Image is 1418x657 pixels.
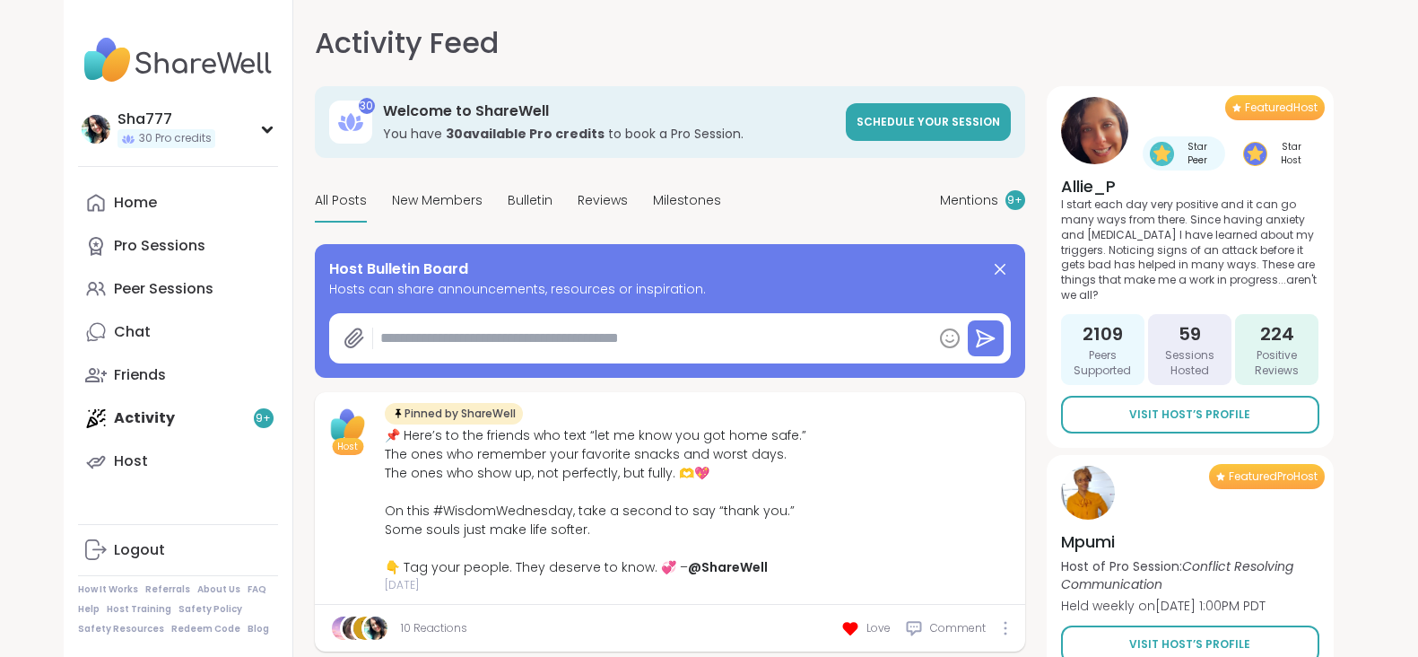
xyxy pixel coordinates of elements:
a: About Us [197,583,240,596]
h4: Allie_P [1061,175,1319,197]
img: Star Host [1243,142,1267,166]
span: Visit Host’s Profile [1129,407,1250,423]
img: CharIotte [332,617,355,640]
span: Comment [930,620,986,636]
img: ShareWell Nav Logo [78,29,278,92]
span: Star Host [1271,140,1312,167]
span: [DATE] [385,577,806,593]
img: Sha777 [364,617,387,640]
a: Referrals [145,583,190,596]
div: 30 [359,98,375,114]
span: Bulletin [508,191,552,210]
span: 2109 [1083,321,1123,346]
span: Mentions [940,191,998,210]
p: Held weekly on [DATE] 1:00PM PDT [1061,597,1319,615]
div: Pinned by ShareWell [385,403,523,425]
span: New Members [392,191,483,210]
span: Milestones [653,191,721,210]
div: Friends [114,365,166,385]
a: Help [78,603,100,616]
a: Safety Resources [78,623,164,635]
img: laurarose [343,617,366,640]
a: Chat [78,311,278,354]
a: Peer Sessions [78,267,278,311]
h4: Mpumi [1061,530,1319,553]
img: Sha777 [82,115,110,144]
a: Pro Sessions [78,224,278,267]
div: Host [114,451,148,471]
span: 30 Pro credits [139,131,212,146]
span: Visit Host’s Profile [1129,636,1250,653]
span: Featured Host [1245,101,1318,115]
a: Safety Policy [178,603,242,616]
a: Redeem Code [171,623,240,635]
i: Conflict Resolving Communication [1061,557,1293,593]
span: 9 + [1007,193,1022,208]
h3: Welcome to ShareWell [383,101,835,121]
span: Host Bulletin Board [329,258,468,280]
div: Chat [114,322,151,342]
span: Reviews [578,191,628,210]
img: Star Peer [1150,142,1174,166]
span: R [361,617,370,640]
span: Schedule your session [857,114,1000,129]
p: Host of Pro Session: [1061,557,1319,593]
a: Blog [248,623,269,635]
div: Home [114,193,157,213]
span: All Posts [315,191,367,210]
span: Host [337,440,358,453]
a: Host [78,440,278,483]
span: Star Peer [1178,140,1218,167]
a: Schedule your session [846,103,1011,141]
div: Pro Sessions [114,236,205,256]
a: How It Works [78,583,138,596]
img: Mpumi [1061,466,1115,520]
span: Featured Pro Host [1229,469,1318,484]
span: Hosts can share announcements, resources or inspiration. [329,280,1011,299]
a: 10 Reactions [401,620,467,636]
a: Logout [78,529,278,572]
div: Sha777 [117,109,215,129]
div: 📌 Here’s to the friends who text “let me know you got home safe.” The ones who remember your favo... [385,426,806,577]
a: FAQ [248,583,266,596]
a: Visit Host’s Profile [1061,396,1319,434]
span: 59 [1179,321,1201,346]
img: Allie_P [1061,97,1128,164]
h3: You have to book a Pro Session. [383,125,835,143]
span: Peers Supported [1068,348,1137,379]
a: @ShareWell [688,558,768,576]
p: I start each day very positive and it can go many ways from there. Since having anxiety and [MEDI... [1061,197,1319,303]
a: Friends [78,354,278,397]
img: ShareWell [326,403,370,448]
span: 224 [1260,321,1294,346]
div: Peer Sessions [114,279,213,299]
span: Sessions Hosted [1155,348,1224,379]
div: Logout [114,540,165,560]
b: 30 available Pro credit s [446,125,605,143]
span: Love [866,620,891,636]
a: Home [78,181,278,224]
a: Host Training [107,603,171,616]
span: Positive Reviews [1242,348,1311,379]
h1: Activity Feed [315,22,499,65]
